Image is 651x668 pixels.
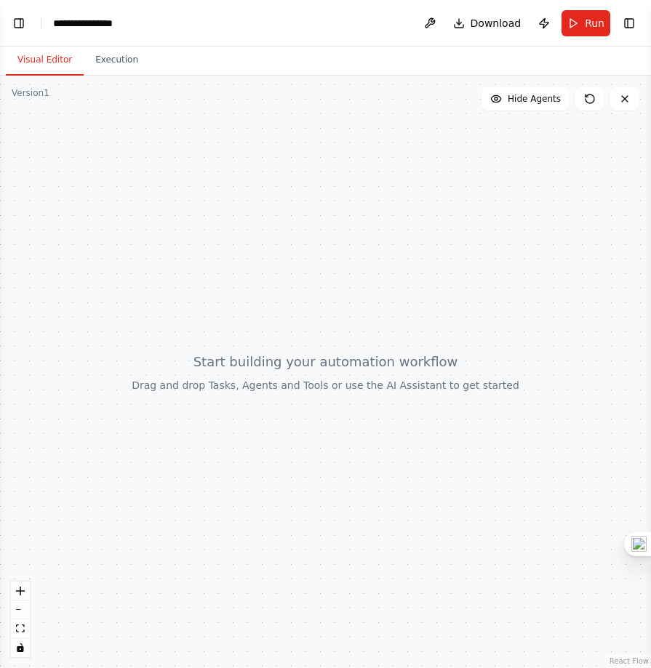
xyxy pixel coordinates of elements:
button: zoom out [11,600,30,619]
button: Visual Editor [6,45,84,76]
button: toggle interactivity [11,638,30,657]
button: zoom in [11,582,30,600]
button: Run [562,10,610,36]
button: fit view [11,619,30,638]
span: Run [585,16,604,31]
button: Hide Agents [482,87,570,110]
button: Download [447,10,527,36]
a: React Flow attribution [610,657,649,665]
nav: breadcrumb [53,16,126,31]
img: one_i.png [631,536,647,552]
div: Version 1 [12,87,49,99]
button: Show left sidebar [9,13,29,33]
div: React Flow controls [11,582,30,657]
span: Hide Agents [508,93,561,105]
button: Execution [84,45,150,76]
span: Download [471,16,522,31]
button: Show right sidebar [619,13,639,33]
